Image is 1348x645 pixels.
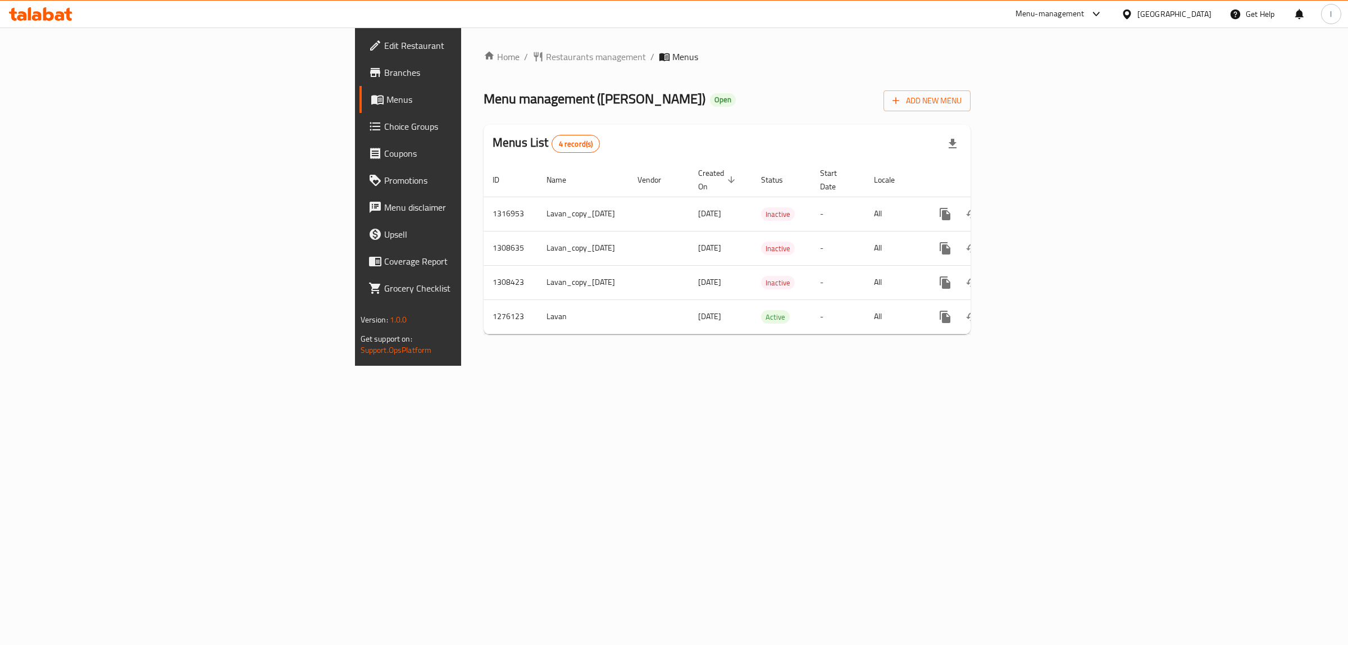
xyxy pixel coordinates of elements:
a: Menu disclaimer [359,194,580,221]
h2: Menus List [493,134,600,153]
button: more [932,235,959,262]
span: l [1330,8,1332,20]
span: Add New Menu [892,94,962,108]
a: Branches [359,59,580,86]
td: - [811,299,865,334]
div: Active [761,310,790,324]
button: more [932,303,959,330]
td: All [865,231,923,265]
a: Menus [359,86,580,113]
a: Choice Groups [359,113,580,140]
span: Inactive [761,242,795,255]
span: Restaurants management [546,50,646,63]
span: Promotions [384,174,571,187]
span: Inactive [761,276,795,289]
span: Menus [386,93,571,106]
td: Lavan [538,299,629,334]
span: Open [710,95,736,105]
span: Get support on: [361,331,412,346]
div: [GEOGRAPHIC_DATA] [1137,8,1212,20]
td: - [811,197,865,231]
a: Restaurants management [532,50,646,63]
span: Edit Restaurant [384,39,571,52]
span: Version: [361,312,388,327]
button: Add New Menu [884,90,971,111]
span: [DATE] [698,275,721,289]
td: - [811,265,865,299]
div: Export file [939,130,966,157]
nav: breadcrumb [484,50,971,63]
span: Menu management ( [PERSON_NAME] ) [484,86,705,111]
div: Total records count [552,135,600,153]
td: Lavan_copy_[DATE] [538,265,629,299]
span: Menu disclaimer [384,201,571,214]
span: Active [761,311,790,324]
a: Support.OpsPlatform [361,343,432,357]
span: ID [493,173,514,187]
span: Coverage Report [384,255,571,268]
td: Lavan_copy_[DATE] [538,197,629,231]
span: [DATE] [698,240,721,255]
span: Branches [384,66,571,79]
div: Open [710,93,736,107]
td: All [865,197,923,231]
th: Actions [923,163,1049,197]
div: Inactive [761,207,795,221]
span: [DATE] [698,309,721,324]
a: Edit Restaurant [359,32,580,59]
span: Choice Groups [384,120,571,133]
button: Change Status [959,201,986,228]
td: - [811,231,865,265]
span: 1.0.0 [390,312,407,327]
table: enhanced table [484,163,1049,334]
td: All [865,299,923,334]
div: Menu-management [1015,7,1085,21]
span: 4 record(s) [552,139,600,149]
span: Locale [874,173,909,187]
span: Upsell [384,228,571,241]
span: Grocery Checklist [384,281,571,295]
span: Name [547,173,581,187]
span: Vendor [637,173,676,187]
span: Start Date [820,166,851,193]
span: Status [761,173,798,187]
span: [DATE] [698,206,721,221]
a: Grocery Checklist [359,275,580,302]
td: All [865,265,923,299]
button: more [932,201,959,228]
button: more [932,269,959,296]
span: Coupons [384,147,571,160]
a: Coupons [359,140,580,167]
span: Created On [698,166,739,193]
button: Change Status [959,269,986,296]
button: Change Status [959,235,986,262]
button: Change Status [959,303,986,330]
span: Menus [672,50,698,63]
a: Promotions [359,167,580,194]
span: Inactive [761,208,795,221]
td: Lavan_copy_[DATE] [538,231,629,265]
a: Coverage Report [359,248,580,275]
a: Upsell [359,221,580,248]
li: / [650,50,654,63]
